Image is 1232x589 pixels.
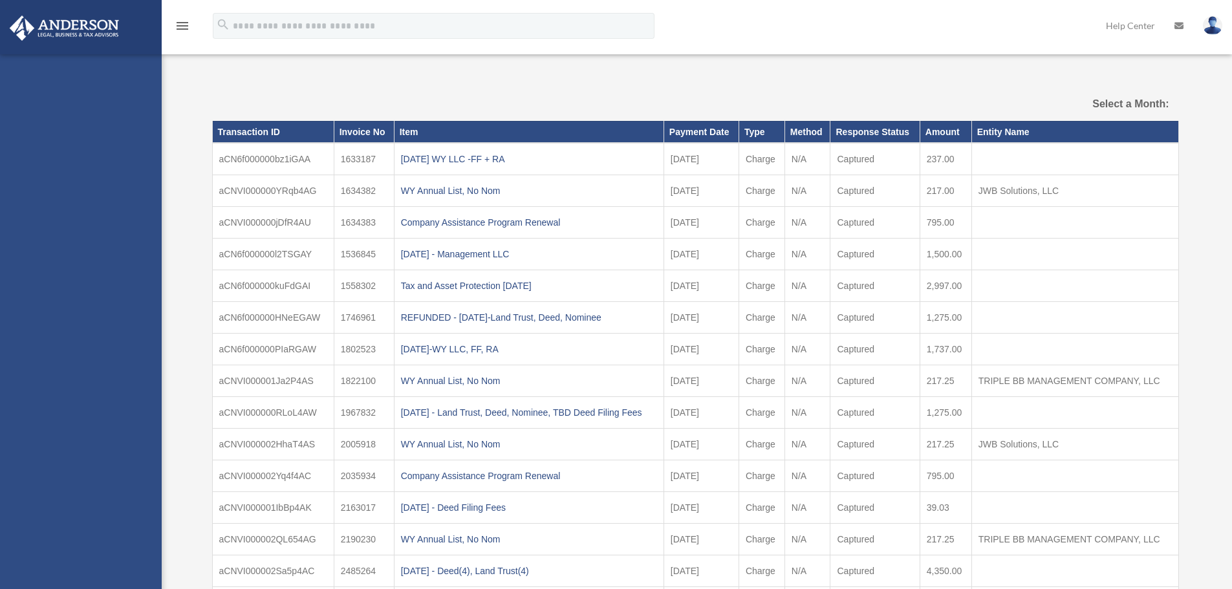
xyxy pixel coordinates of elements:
[212,365,334,397] td: aCNVI000001Ja2P4AS
[784,207,830,239] td: N/A
[664,143,739,175] td: [DATE]
[739,270,784,302] td: Charge
[401,372,657,390] div: WY Annual List, No Nom
[334,460,394,492] td: 2035934
[212,302,334,334] td: aCN6f000000HNeEGAW
[920,429,971,460] td: 217.25
[334,492,394,524] td: 2163017
[739,524,784,555] td: Charge
[739,239,784,270] td: Charge
[830,460,920,492] td: Captured
[334,397,394,429] td: 1967832
[784,143,830,175] td: N/A
[401,182,657,200] div: WY Annual List, No Nom
[784,302,830,334] td: N/A
[401,277,657,295] div: Tax and Asset Protection [DATE]
[971,429,1178,460] td: JWB Solutions, LLC
[334,143,394,175] td: 1633187
[212,334,334,365] td: aCN6f000000PIaRGAW
[401,498,657,517] div: [DATE] - Deed Filing Fees
[971,365,1178,397] td: TRIPLE BB MANAGEMENT COMPANY, LLC
[830,397,920,429] td: Captured
[920,239,971,270] td: 1,500.00
[920,121,971,143] th: Amount
[920,555,971,587] td: 4,350.00
[784,397,830,429] td: N/A
[920,143,971,175] td: 237.00
[401,340,657,358] div: [DATE]-WY LLC, FF, RA
[920,365,971,397] td: 217.25
[401,562,657,580] div: [DATE] - Deed(4), Land Trust(4)
[920,175,971,207] td: 217.00
[739,429,784,460] td: Charge
[664,239,739,270] td: [DATE]
[920,270,971,302] td: 2,997.00
[830,492,920,524] td: Captured
[401,213,657,231] div: Company Assistance Program Renewal
[401,150,657,168] div: [DATE] WY LLC -FF + RA
[830,270,920,302] td: Captured
[830,334,920,365] td: Captured
[334,555,394,587] td: 2485264
[334,239,394,270] td: 1536845
[212,270,334,302] td: aCN6f000000kuFdGAI
[739,555,784,587] td: Charge
[334,175,394,207] td: 1634382
[739,302,784,334] td: Charge
[1027,95,1169,113] label: Select a Month:
[212,207,334,239] td: aCNVI000000jDfR4AU
[664,302,739,334] td: [DATE]
[784,460,830,492] td: N/A
[401,467,657,485] div: Company Assistance Program Renewal
[971,121,1178,143] th: Entity Name
[334,270,394,302] td: 1558302
[784,365,830,397] td: N/A
[784,492,830,524] td: N/A
[971,175,1178,207] td: JWB Solutions, LLC
[401,403,657,422] div: [DATE] - Land Trust, Deed, Nominee, TBD Deed Filing Fees
[920,460,971,492] td: 795.00
[739,143,784,175] td: Charge
[971,524,1178,555] td: TRIPLE BB MANAGEMENT COMPANY, LLC
[784,270,830,302] td: N/A
[830,143,920,175] td: Captured
[664,524,739,555] td: [DATE]
[784,555,830,587] td: N/A
[784,239,830,270] td: N/A
[6,16,123,41] img: Anderson Advisors Platinum Portal
[830,365,920,397] td: Captured
[334,365,394,397] td: 1822100
[830,207,920,239] td: Captured
[664,175,739,207] td: [DATE]
[664,121,739,143] th: Payment Date
[334,121,394,143] th: Invoice No
[920,397,971,429] td: 1,275.00
[739,334,784,365] td: Charge
[784,175,830,207] td: N/A
[739,365,784,397] td: Charge
[784,524,830,555] td: N/A
[175,18,190,34] i: menu
[664,397,739,429] td: [DATE]
[664,365,739,397] td: [DATE]
[212,492,334,524] td: aCNVI000001IbBp4AK
[664,207,739,239] td: [DATE]
[664,460,739,492] td: [DATE]
[334,302,394,334] td: 1746961
[830,302,920,334] td: Captured
[784,334,830,365] td: N/A
[920,334,971,365] td: 1,737.00
[394,121,664,143] th: Item
[212,524,334,555] td: aCNVI000002QL654AG
[401,245,657,263] div: [DATE] - Management LLC
[212,460,334,492] td: aCNVI000002Yq4f4AC
[664,555,739,587] td: [DATE]
[212,175,334,207] td: aCNVI000000YRqb4AG
[920,302,971,334] td: 1,275.00
[401,308,657,327] div: REFUNDED - [DATE]-Land Trust, Deed, Nominee
[175,23,190,34] a: menu
[1203,16,1222,35] img: User Pic
[739,460,784,492] td: Charge
[920,207,971,239] td: 795.00
[664,492,739,524] td: [DATE]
